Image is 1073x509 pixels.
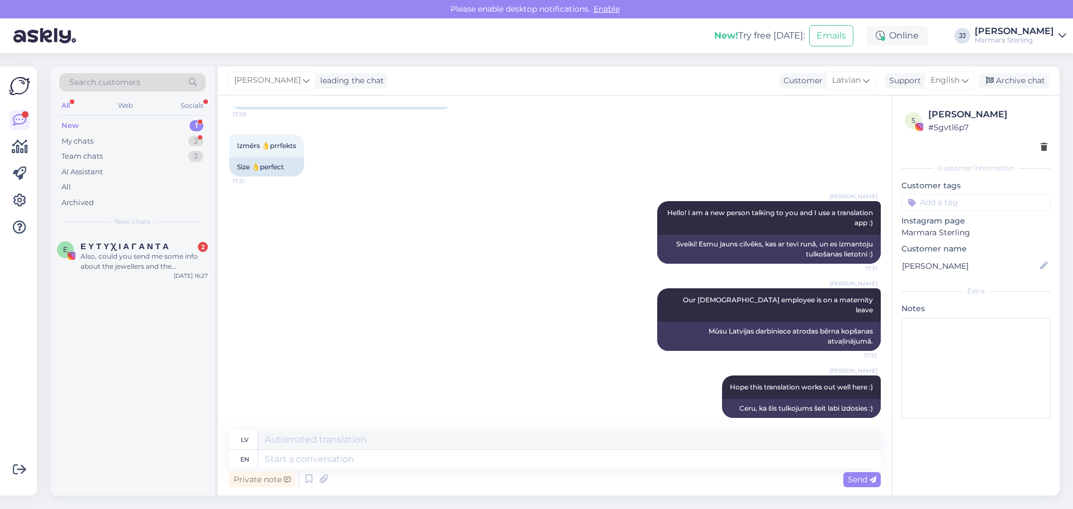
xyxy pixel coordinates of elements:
[198,242,208,252] div: 2
[61,182,71,193] div: All
[730,383,873,391] span: Hope this translation works out well here :)
[901,194,1051,211] input: Add a tag
[901,215,1051,227] p: Instagram page
[901,243,1051,255] p: Customer name
[61,167,103,178] div: AI Assistant
[234,74,301,87] span: [PERSON_NAME]
[80,241,169,251] span: Ε Υ Τ Υ Χ Ι Α Γ Α Ν Τ Α
[61,197,94,208] div: Archived
[316,75,384,87] div: leading the chat
[901,163,1051,173] div: Customer information
[979,73,1050,88] div: Archive chat
[928,108,1047,121] div: [PERSON_NAME]
[722,399,881,418] div: Ceru, ka šis tulkojums šeit labi izdosies :)
[657,322,881,351] div: Mūsu Latvijas darbiniece atrodas bērna kopšanas atvaļinājumā.
[232,177,274,185] span: 17:31
[848,474,876,484] span: Send
[188,136,203,147] div: 2
[835,264,877,273] span: 17:31
[9,75,30,97] img: Askly Logo
[229,472,295,487] div: Private note
[885,75,921,87] div: Support
[80,251,208,272] div: Also, could you send me some info about the jewellers and the company?!
[901,180,1051,192] p: Customer tags
[955,28,970,44] div: JJ
[237,141,296,150] span: Izmērs 👌prrfekts
[241,430,249,449] div: lv
[901,286,1051,296] div: Extra
[835,418,877,427] span: 17:32
[61,151,103,162] div: Team chats
[809,25,853,46] button: Emails
[829,279,877,288] span: [PERSON_NAME]
[901,303,1051,315] p: Notes
[714,30,738,41] b: New!
[829,367,877,375] span: [PERSON_NAME]
[240,450,249,469] div: en
[930,74,960,87] span: English
[188,151,203,162] div: 2
[590,4,623,14] span: Enable
[867,26,928,46] div: Online
[975,27,1054,36] div: [PERSON_NAME]
[657,235,881,264] div: Sveiki! Esmu jauns cilvēks, kas ar tevi runā, un es izmantoju tulkošanas lietotni :)
[901,227,1051,239] p: Marmara Sterling
[911,116,915,125] span: 5
[835,351,877,360] span: 17:32
[63,245,68,254] span: Ε
[902,260,1038,272] input: Add name
[714,29,805,42] div: Try free [DATE]:
[975,36,1054,45] div: Marmara Sterling
[229,158,304,177] div: Size 👌perfect
[232,110,274,118] span: 17:29
[832,74,861,87] span: Latvian
[928,121,1047,134] div: # 5gvtl6p7
[61,136,93,147] div: My chats
[667,208,875,227] span: Hello! I am a new person talking to you and I use a translation app :)
[116,98,135,113] div: Web
[829,192,877,201] span: [PERSON_NAME]
[975,27,1066,45] a: [PERSON_NAME]Marmara Sterling
[69,77,140,88] span: Search customers
[178,98,206,113] div: Socials
[115,217,150,227] span: New chats
[61,120,79,131] div: New
[683,296,875,314] span: Our [DEMOGRAPHIC_DATA] employee is on a maternity leave
[189,120,203,131] div: 1
[174,272,208,280] div: [DATE] 16:27
[779,75,823,87] div: Customer
[59,98,72,113] div: All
